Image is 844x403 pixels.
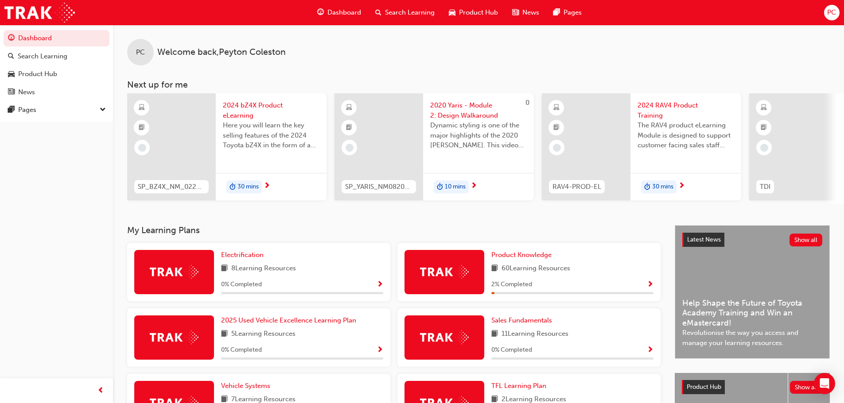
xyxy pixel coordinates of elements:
[4,102,109,118] button: Pages
[491,250,555,260] a: Product Knowledge
[221,381,274,391] a: Vehicle Systems
[4,30,109,46] a: Dashboard
[139,122,145,134] span: booktick-icon
[760,182,770,192] span: TDI
[4,48,109,65] a: Search Learning
[687,236,721,243] span: Latest News
[459,8,498,18] span: Product Hub
[542,93,741,200] a: RAV4-PROD-EL2024 RAV4 Product TrainingThe RAV4 product eLearning Module is designed to support cu...
[136,47,145,58] span: PC
[138,182,205,192] span: SP_BZ4X_NM_0224_EL01
[761,122,767,134] span: booktick-icon
[682,233,822,247] a: Latest NewsShow all
[97,385,104,396] span: prev-icon
[790,381,823,394] button: Show all
[675,225,830,359] a: Latest NewsShow allHelp Shape the Future of Toyota Academy Training and Win an eMastercard!Revolu...
[327,8,361,18] span: Dashboard
[644,181,650,193] span: duration-icon
[377,281,383,289] span: Show Progress
[647,346,653,354] span: Show Progress
[491,251,552,259] span: Product Knowledge
[525,99,529,107] span: 0
[317,7,324,18] span: guage-icon
[512,7,519,18] span: news-icon
[221,251,264,259] span: Electrification
[346,122,352,134] span: booktick-icon
[221,280,262,290] span: 0 % Completed
[553,7,560,18] span: pages-icon
[4,66,109,82] a: Product Hub
[760,144,768,152] span: learningRecordVerb_NONE-icon
[346,102,352,114] span: learningResourceType_ELEARNING-icon
[150,330,198,344] img: Trak
[442,4,505,22] a: car-iconProduct Hub
[8,53,14,61] span: search-icon
[491,315,556,326] a: Sales Fundamentals
[375,7,381,18] span: search-icon
[231,329,296,340] span: 5 Learning Resources
[223,100,319,120] span: 2024 bZ4X Product eLearning
[4,3,75,23] img: Trak
[761,102,767,114] span: learningResourceType_ELEARNING-icon
[221,315,360,326] a: 2025 Used Vehicle Excellence Learning Plan
[553,102,560,114] span: learningResourceType_ELEARNING-icon
[552,182,601,192] span: RAV4-PROD-EL
[100,104,106,116] span: down-icon
[790,234,823,246] button: Show all
[638,120,734,150] span: The RAV4 product eLearning Module is designed to support customer facing sales staff with introdu...
[221,316,356,324] span: 2025 Used Vehicle Excellence Learning Plan
[8,35,15,42] span: guage-icon
[229,181,236,193] span: duration-icon
[237,182,259,192] span: 30 mins
[231,263,296,274] span: 8 Learning Resources
[377,345,383,356] button: Show Progress
[221,345,262,355] span: 0 % Completed
[18,69,57,79] div: Product Hub
[491,263,498,274] span: book-icon
[682,298,822,328] span: Help Shape the Future of Toyota Academy Training and Win an eMastercard!
[824,5,840,20] button: PC
[420,330,469,344] img: Trak
[638,100,734,120] span: 2024 RAV4 Product Training
[264,182,270,190] span: next-icon
[4,84,109,100] a: News
[127,93,327,200] a: SP_BZ4X_NM_0224_EL012024 bZ4X Product eLearningHere you will learn the key selling features of th...
[18,51,67,61] div: Search Learning
[546,4,589,22] a: pages-iconPages
[221,263,228,274] span: book-icon
[491,329,498,340] span: book-icon
[377,279,383,290] button: Show Progress
[221,250,267,260] a: Electrification
[445,182,466,192] span: 10 mins
[310,4,368,22] a: guage-iconDashboard
[682,380,823,394] a: Product HubShow all
[678,182,685,190] span: next-icon
[505,4,546,22] a: news-iconNews
[553,144,561,152] span: learningRecordVerb_NONE-icon
[449,7,455,18] span: car-icon
[647,345,653,356] button: Show Progress
[491,381,550,391] a: TFL Learning Plan
[223,120,319,150] span: Here you will learn the key selling features of the 2024 Toyota bZ4X in the form of a virtual 6-p...
[4,28,109,102] button: DashboardSearch LearningProduct HubNews
[652,182,673,192] span: 30 mins
[8,106,15,114] span: pages-icon
[8,70,15,78] span: car-icon
[682,328,822,348] span: Revolutionise the way you access and manage your learning resources.
[471,182,477,190] span: next-icon
[647,279,653,290] button: Show Progress
[377,346,383,354] span: Show Progress
[430,120,527,150] span: Dynamic styling is one of the major highlights of the 2020 [PERSON_NAME]. This video gives an in-...
[430,100,527,120] span: 2020 Yaris - Module 2: Design Walkaround
[138,144,146,152] span: learningRecordVerb_NONE-icon
[18,105,36,115] div: Pages
[491,280,532,290] span: 2 % Completed
[522,8,539,18] span: News
[827,8,836,18] span: PC
[221,382,270,390] span: Vehicle Systems
[491,345,532,355] span: 0 % Completed
[113,80,844,90] h3: Next up for me
[564,8,582,18] span: Pages
[420,265,469,279] img: Trak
